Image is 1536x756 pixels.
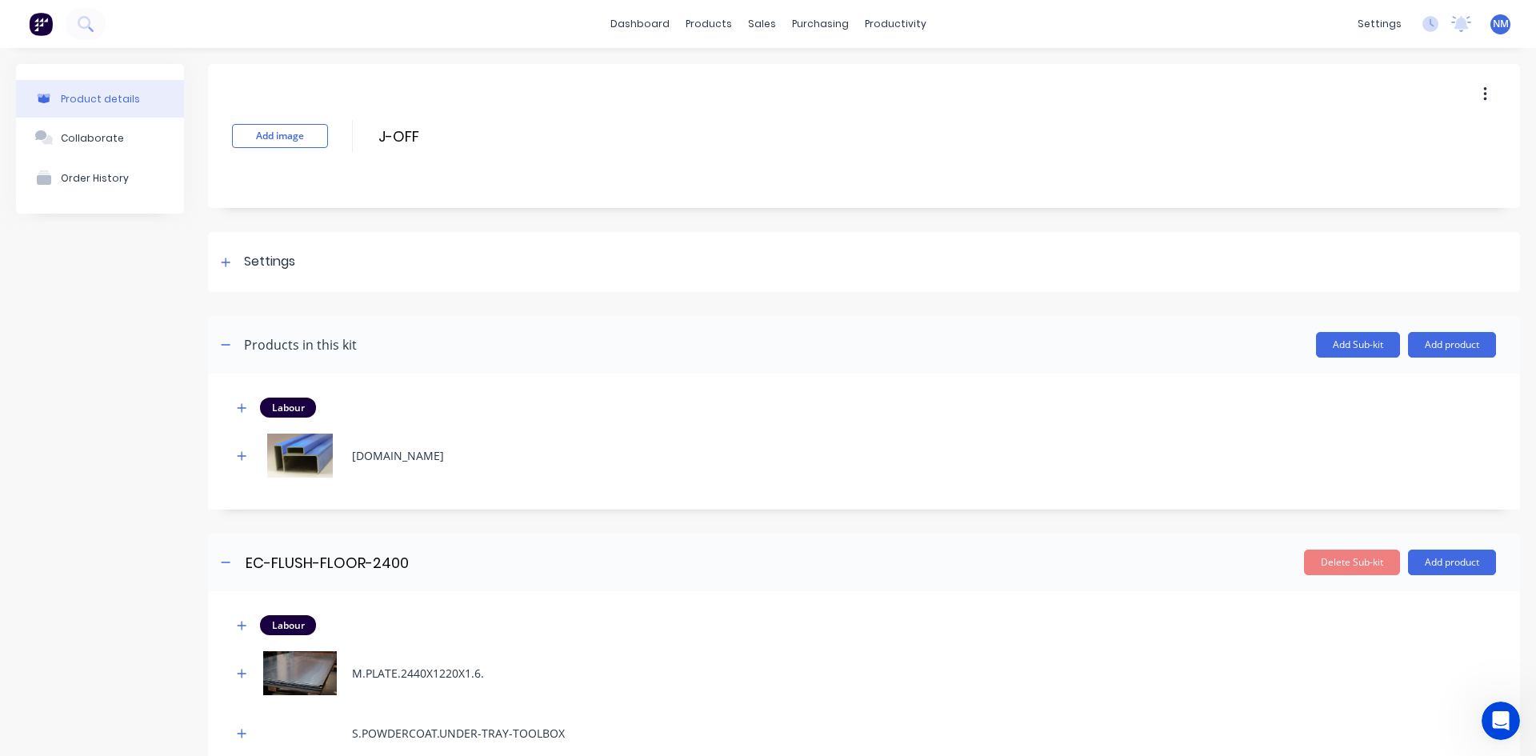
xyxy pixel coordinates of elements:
[260,615,316,634] div: Labour
[61,172,129,184] div: Order History
[16,158,184,198] button: Order History
[1350,12,1410,36] div: settings
[244,252,295,272] div: Settings
[16,80,184,118] button: Product details
[377,125,660,148] input: Enter kit name
[352,447,444,464] div: [DOMAIN_NAME]
[1408,550,1496,575] button: Add product
[29,12,53,36] img: Factory
[260,398,316,417] div: Labour
[602,12,678,36] a: dashboard
[1304,550,1400,575] button: Delete Sub-kit
[232,124,328,148] button: Add image
[260,651,340,695] img: M.PLATE.2440X1220X1.6.
[1482,702,1520,740] iframe: Intercom live chat
[352,665,484,682] div: M.PLATE.2440X1220X1.6.
[1408,332,1496,358] button: Add product
[244,335,357,354] div: Products in this kit
[678,12,740,36] div: products
[16,118,184,158] button: Collaborate
[1316,332,1400,358] button: Add Sub-kit
[740,12,784,36] div: sales
[61,132,124,144] div: Collaborate
[784,12,857,36] div: purchasing
[352,725,565,742] div: S.POWDERCOAT.UNDER-TRAY-TOOLBOX
[1493,17,1509,31] span: NM
[61,93,140,105] div: Product details
[857,12,934,36] div: productivity
[260,434,340,478] img: M.RHS.40X40X2.BLUE
[244,551,527,574] input: Enter sub-kit name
